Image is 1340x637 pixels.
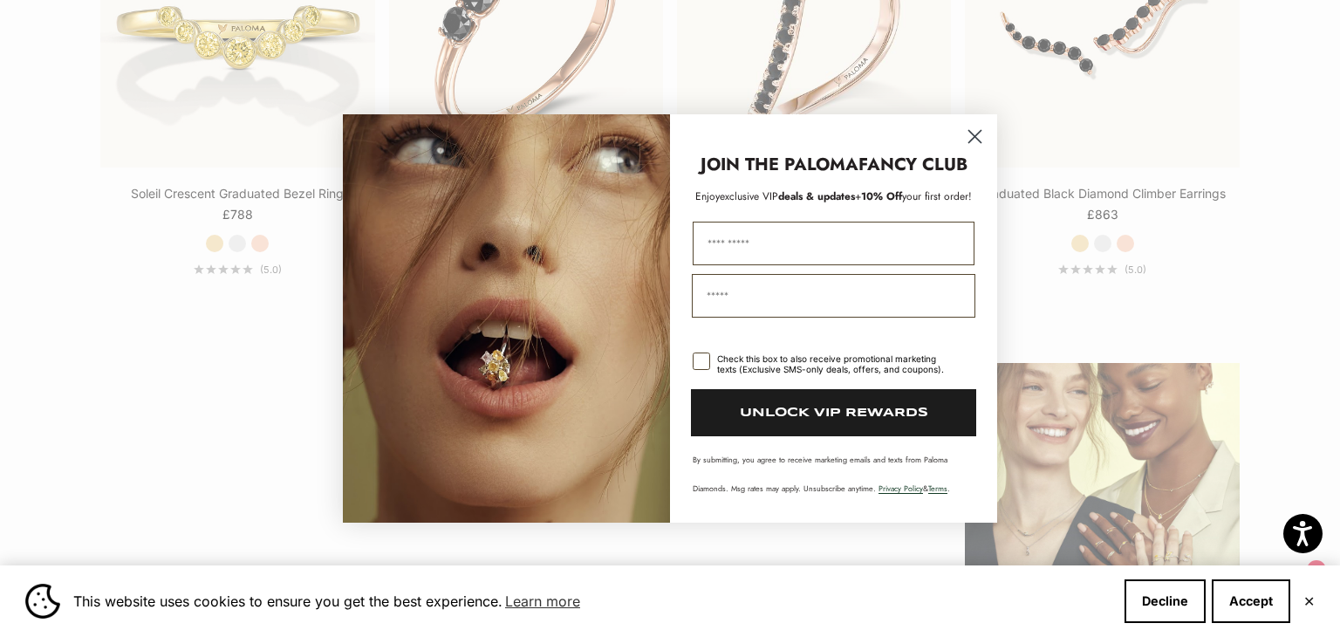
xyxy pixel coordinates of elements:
img: Loading... [343,114,670,522]
input: Email [692,274,975,318]
a: Learn more [502,588,583,614]
span: & . [879,483,950,494]
span: Enjoy [695,188,720,204]
a: Privacy Policy [879,483,923,494]
strong: FANCY CLUB [858,152,967,177]
img: Cookie banner [25,584,60,619]
span: 10% Off [861,188,902,204]
span: This website uses cookies to ensure you get the best experience. [73,588,1111,614]
button: Accept [1212,579,1290,623]
button: UNLOCK VIP REWARDS [691,389,976,436]
span: deals & updates [720,188,855,204]
span: + your first order! [855,188,972,204]
button: Close [1303,596,1315,606]
button: Close dialog [960,121,990,152]
a: Terms [928,483,947,494]
span: exclusive VIP [720,188,778,204]
p: By submitting, you agree to receive marketing emails and texts from Paloma Diamonds. Msg rates ma... [693,454,974,494]
strong: JOIN THE PALOMA [701,152,858,177]
button: Decline [1125,579,1206,623]
div: Check this box to also receive promotional marketing texts (Exclusive SMS-only deals, offers, and... [717,353,954,374]
input: First Name [693,222,974,265]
